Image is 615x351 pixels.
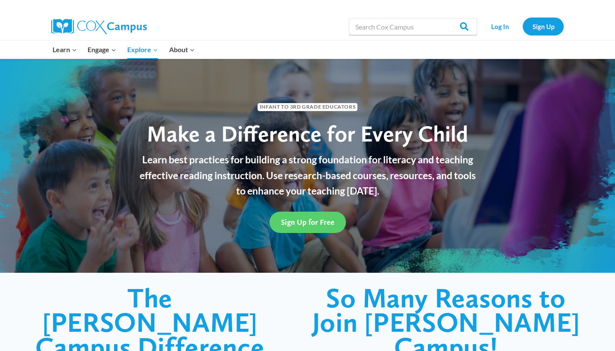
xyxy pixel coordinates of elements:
[523,18,564,35] a: Sign Up
[147,120,468,147] span: Make a Difference for Every Child
[135,152,480,199] p: Learn best practices for building a strong foundation for literacy and teaching effective reading...
[88,44,116,55] span: Engage
[47,41,200,59] nav: Primary Navigation
[349,18,477,35] input: Search Cox Campus
[269,212,346,233] a: Sign Up for Free
[258,103,357,111] span: Infant to 3rd Grade Educators
[481,18,564,35] nav: Secondary Navigation
[127,44,158,55] span: Explore
[53,44,77,55] span: Learn
[169,44,195,55] span: About
[481,18,518,35] a: Log In
[281,218,334,227] span: Sign Up for Free
[51,19,147,34] img: Cox Campus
